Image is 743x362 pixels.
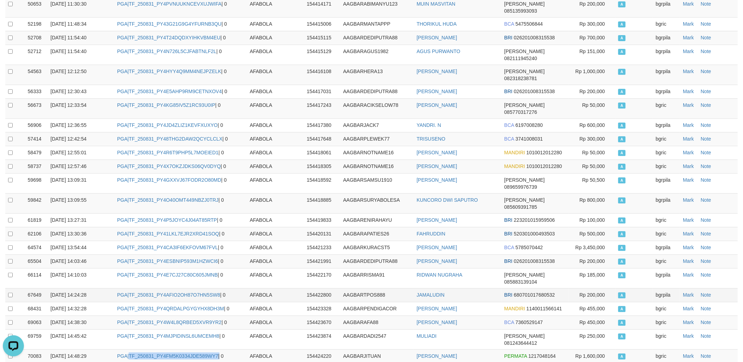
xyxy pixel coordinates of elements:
td: bgric [653,98,680,118]
td: | 0 [114,241,247,254]
td: bgric [653,132,680,146]
td: AFABOLA [247,160,304,173]
td: 58479 [25,146,48,160]
td: 64574 [25,241,48,254]
td: bgric [653,213,680,227]
a: [PERSON_NAME] [417,102,457,108]
span: Rp 200,000 [579,258,605,264]
span: [PERSON_NAME] [504,1,545,7]
a: MULIADI [417,333,437,339]
span: 154415006 [307,21,331,27]
a: Mark [683,1,694,7]
a: Mark [683,217,694,223]
span: 154421233 [307,245,331,250]
a: Mark [683,21,694,27]
a: PGA|TF_250831_PY4FM5K0334JDE589WY7 [117,353,218,359]
a: Mark [683,122,694,128]
td: | 0 [114,65,247,85]
td: 62106 [25,227,48,241]
span: Rp 300,000 [579,21,605,27]
td: AFABOLA [247,241,304,254]
td: bgrpila [653,31,680,45]
a: PGA|TF_250831_PY4GXXVJ67FODR2O80MD [117,177,221,183]
span: [PERSON_NAME] [504,197,545,203]
span: AAGBARAGUS1982 [343,49,389,54]
a: Note [701,319,711,325]
td: 59698 [25,173,48,193]
span: [DATE] 14:24:28 [51,292,87,298]
span: AAGBARRISMA91 [343,272,385,278]
td: | 0 [114,17,247,31]
span: [PERSON_NAME] [504,177,545,183]
td: 61819 [25,213,48,227]
a: [PERSON_NAME] [417,150,457,155]
a: Note [701,49,711,54]
a: Note [701,353,711,359]
span: 154421991 [307,258,331,264]
span: Rp 200,000 [579,89,605,94]
a: Note [701,197,711,203]
td: bgrpila [653,241,680,254]
a: Note [701,150,711,155]
a: PGA|TF_250831_PY4X7OKZJDKS06QV0DYQ [117,163,221,169]
td: | 0 [114,98,247,118]
td: AFABOLA [247,65,304,85]
a: Mark [683,150,694,155]
span: 154415129 [307,49,331,54]
span: Copy 680701017680532 to clipboard [514,292,555,298]
td: 56906 [25,118,48,132]
td: 59842 [25,193,48,213]
td: bgrpila [653,118,680,132]
a: PGA|TF_250831_PY4E7CJ27C80C605JMNB [117,272,218,278]
span: Accepted [618,69,625,75]
td: | 0 [114,213,247,227]
button: Open LiveChat chat widget [3,3,24,24]
span: BCA [504,122,514,128]
a: Note [701,231,711,237]
span: Rp 100,000 [579,217,605,223]
span: Accepted [618,103,625,109]
td: | 0 [114,173,247,193]
a: Note [701,89,711,94]
span: Accepted [618,49,625,55]
span: [DATE] 11:30:30 [51,1,87,7]
span: Copy 082111945240 to clipboard [504,56,537,61]
td: AFABOLA [247,288,304,302]
a: PGA|TF_250831_PY4PVNUUKNCEVXUJWIFA [117,1,222,7]
a: PGA|TF_250831_PY4MJPIDINSL6UMCEMH8 [117,333,219,339]
a: Mark [683,333,694,339]
td: bgric [653,254,680,268]
a: [PERSON_NAME] [417,319,457,325]
a: Note [701,1,711,7]
span: [DATE] 11:48:34 [51,21,87,27]
span: Accepted [618,231,625,237]
a: Note [701,136,711,142]
span: AAGBARPLEWEK77 [343,136,390,142]
td: AFABOLA [247,17,304,31]
span: [DATE] 12:55:01 [51,150,87,155]
a: [PERSON_NAME] [417,245,457,250]
span: AAGBARKURACST5 [343,245,390,250]
span: 154417648 [307,136,331,142]
td: bgrpila [653,268,680,288]
td: bgrpila [653,85,680,98]
td: 52712 [25,45,48,65]
span: [PERSON_NAME] [504,69,545,74]
td: | 0 [114,288,247,302]
a: Note [701,163,711,169]
a: PGA|TF_250831_PY4W4L8QRBED5XVR9YR2 [117,319,222,325]
td: bgrpila [653,288,680,302]
td: AFABOLA [247,268,304,288]
span: Accepted [618,245,625,251]
td: | 0 [114,227,247,241]
a: Mark [683,102,694,108]
td: AFABOLA [247,118,304,132]
span: [PERSON_NAME] [504,49,545,54]
td: bgric [653,227,680,241]
span: Copy 089659976739 to clipboard [504,184,537,190]
td: 58737 [25,160,48,173]
a: PGA|TF_250831_PY4QRDALPGYGYHX8DH3M [117,306,224,311]
a: PGA|TF_250831_PY4HYY4Q9MM4NEJPZELK [117,69,221,74]
a: Mark [683,258,694,264]
span: Rp 500,000 [579,231,605,237]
